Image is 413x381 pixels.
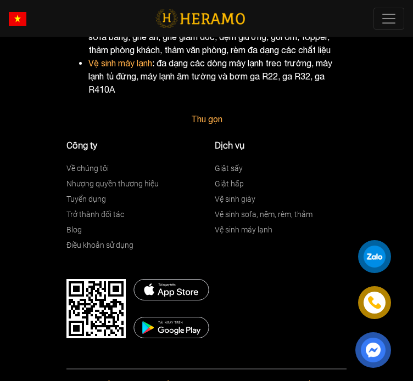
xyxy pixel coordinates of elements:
a: Vệ sinh máy lạnh [88,58,152,68]
a: Thu gọn [191,114,222,124]
a: Vệ sinh sofa, nệm, rèm, thảm [215,210,312,219]
li: : đa dạng các dòng máy lạnh treo trường, máy lạnh tủ đứng, máy lạnh âm tường và bơm ga R22, ga R3... [88,56,347,96]
p: Dịch vụ [215,139,347,153]
img: DMCA.com Protection Status [133,317,209,338]
a: Tuyển dụng [66,195,106,203]
a: Trở thành đối tác [66,210,124,219]
a: phone-icon [360,288,389,317]
p: Công ty [66,139,198,153]
a: Nhượng quyền thương hiệu [66,179,159,188]
img: DMCA.com Protection Status [133,279,209,300]
a: Điều khoản sử dụng [66,241,133,249]
a: Giặt sấy [215,164,243,173]
a: Vệ sinh máy lạnh [215,225,272,234]
img: DMCA.com Protection Status [66,279,126,338]
a: Blog [66,225,82,234]
img: logo [155,7,245,30]
img: vn-flag.png [9,12,26,26]
img: phone-icon [369,297,381,309]
a: Vệ sinh giày [215,195,255,203]
a: Về chúng tôi [66,164,109,173]
a: Giặt hấp [215,179,244,188]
